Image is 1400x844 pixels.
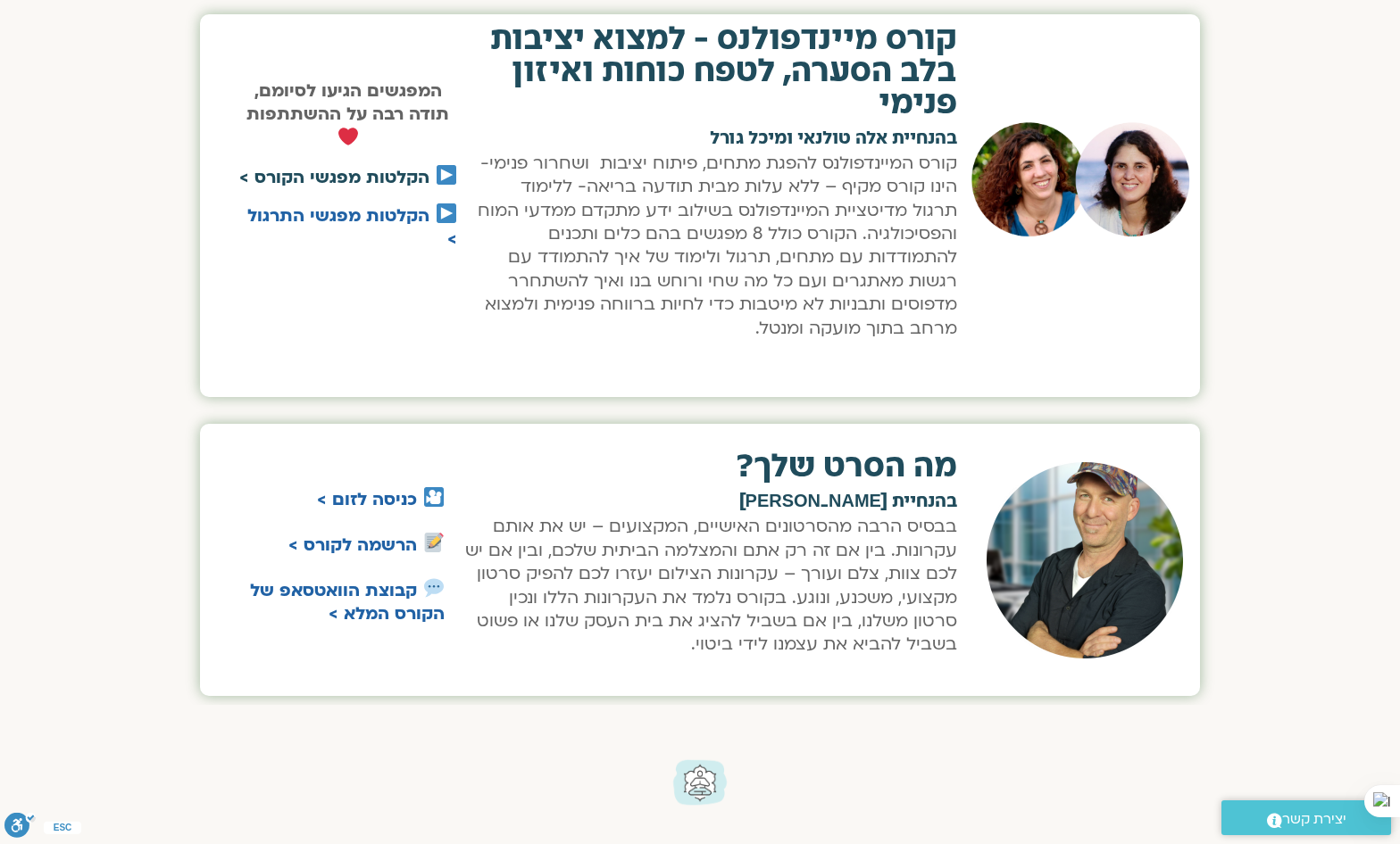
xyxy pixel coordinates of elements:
img: ▶️ [437,165,456,185]
h2: בהנחיית אלה טולנאי ומיכל גורל [475,129,957,147]
img: זיואן [987,462,1183,658]
h2: מה הסרט שלך? [462,451,957,483]
strong: המפגשים הגיעו לסיומם, תודה רבה על ההשתתפות [246,79,449,151]
h2: בהנחיית [PERSON_NAME] [462,492,957,510]
p: בבסיס הרבה מהסרטונים האישיים, המקצועים – יש את אותם עקרונות. בין אם זה רק אתם והמצלמה הביתית שלכם... [462,515,957,656]
a: קבוצת הוואטסאפ של הקורס המלא > [250,579,445,625]
h2: קורס מיינדפולנס - למצוא יציבות בלב הסערה, לטפח כוחות ואיזון פנימי [475,23,957,120]
a: כניסה לזום > [317,488,417,511]
img: 🎦 [424,487,444,507]
span: יצירת קשר [1282,807,1346,832]
img: 💬 [424,578,444,598]
img: 📝 [424,533,444,552]
img: ▶️ [437,203,456,223]
img: ❤ [338,127,358,146]
a: הקלטות מפגשי הקורס > [239,166,429,189]
a: הקלטות מפגשי התרגול > [247,204,457,251]
p: קורס המיינדפולנס להפגת מתחים, פיתוח יציבות ושחרור פנימי- הינו קורס מקיף – ללא עלות מבית תודעה ברי... [475,152,957,340]
a: הרשמה לקורס > [288,534,417,557]
a: יצירת קשר [1221,800,1391,835]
